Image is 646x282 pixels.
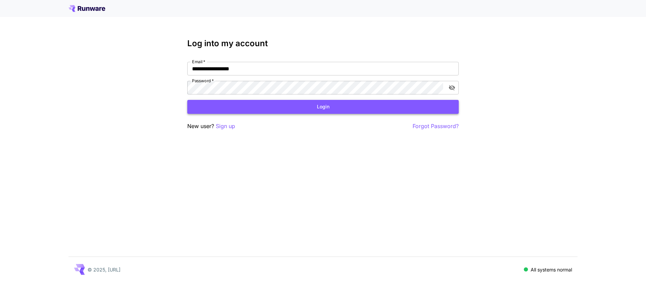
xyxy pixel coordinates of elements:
[192,78,214,84] label: Password
[187,100,459,114] button: Login
[531,266,572,273] p: All systems normal
[216,122,235,130] button: Sign up
[192,59,205,65] label: Email
[446,82,458,94] button: toggle password visibility
[187,122,235,130] p: New user?
[413,122,459,130] button: Forgot Password?
[88,266,120,273] p: © 2025, [URL]
[187,39,459,48] h3: Log into my account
